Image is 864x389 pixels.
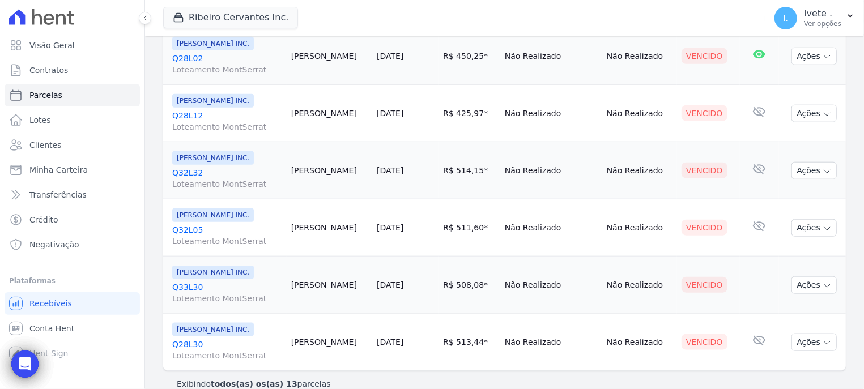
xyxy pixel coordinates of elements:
[29,323,74,334] span: Conta Hent
[791,219,837,237] button: Ações
[602,257,677,314] td: Não Realizado
[172,53,282,75] a: Q28L02Loteamento MontSerrat
[500,85,602,142] td: Não Realizado
[29,164,88,176] span: Minha Carteira
[29,189,87,200] span: Transferências
[287,28,372,85] td: [PERSON_NAME]
[287,314,372,371] td: [PERSON_NAME]
[804,19,841,28] p: Ver opções
[29,40,75,51] span: Visão Geral
[11,350,39,378] div: Open Intercom Messenger
[791,162,837,179] button: Ações
[172,37,254,50] span: [PERSON_NAME] INC.
[439,314,500,371] td: R$ 513,44
[377,166,403,175] a: [DATE]
[172,350,282,361] span: Loteamento MontSerrat
[29,214,58,225] span: Crédito
[377,223,403,232] a: [DATE]
[5,109,140,131] a: Lotes
[172,167,282,190] a: Q32L32Loteamento MontSerrat
[682,220,727,236] div: Vencido
[682,277,727,293] div: Vencido
[172,208,254,222] span: [PERSON_NAME] INC.
[500,28,602,85] td: Não Realizado
[682,163,727,178] div: Vencido
[377,109,403,118] a: [DATE]
[602,142,677,199] td: Não Realizado
[602,85,677,142] td: Não Realizado
[211,379,297,388] b: todos(as) os(as) 13
[439,85,500,142] td: R$ 425,97
[439,199,500,257] td: R$ 511,60
[172,266,254,279] span: [PERSON_NAME] INC.
[602,314,677,371] td: Não Realizado
[29,65,68,76] span: Contratos
[784,14,789,22] span: I.
[5,59,140,82] a: Contratos
[500,257,602,314] td: Não Realizado
[500,314,602,371] td: Não Realizado
[172,224,282,247] a: Q32L05Loteamento MontSerrat
[287,142,372,199] td: [PERSON_NAME]
[377,52,403,61] a: [DATE]
[9,274,135,288] div: Plataformas
[791,276,837,294] button: Ações
[500,142,602,199] td: Não Realizado
[172,178,282,190] span: Loteamento MontSerrat
[682,48,727,64] div: Vencido
[804,8,841,19] p: Ivete .
[439,257,500,314] td: R$ 508,08
[172,94,254,108] span: [PERSON_NAME] INC.
[5,183,140,206] a: Transferências
[682,105,727,121] div: Vencido
[5,292,140,315] a: Recebíveis
[5,317,140,340] a: Conta Hent
[377,280,403,289] a: [DATE]
[287,199,372,257] td: [PERSON_NAME]
[602,28,677,85] td: Não Realizado
[5,233,140,256] a: Negativação
[163,7,298,28] button: Ribeiro Cervantes Inc.
[5,159,140,181] a: Minha Carteira
[172,151,254,165] span: [PERSON_NAME] INC.
[439,142,500,199] td: R$ 514,15
[791,334,837,351] button: Ações
[5,34,140,57] a: Visão Geral
[29,114,51,126] span: Lotes
[287,257,372,314] td: [PERSON_NAME]
[765,2,864,34] button: I. Ivete . Ver opções
[287,85,372,142] td: [PERSON_NAME]
[172,110,282,132] a: Q28L12Loteamento MontSerrat
[172,121,282,132] span: Loteamento MontSerrat
[791,48,837,65] button: Ações
[5,208,140,231] a: Crédito
[29,139,61,151] span: Clientes
[29,89,62,101] span: Parcelas
[682,334,727,350] div: Vencido
[377,337,403,347] a: [DATE]
[29,239,79,250] span: Negativação
[172,339,282,361] a: Q28L30Loteamento MontSerrat
[172,323,254,336] span: [PERSON_NAME] INC.
[172,281,282,304] a: Q33L30Loteamento MontSerrat
[500,199,602,257] td: Não Realizado
[5,134,140,156] a: Clientes
[439,28,500,85] td: R$ 450,25
[172,64,282,75] span: Loteamento MontSerrat
[602,199,677,257] td: Não Realizado
[29,298,72,309] span: Recebíveis
[791,105,837,122] button: Ações
[5,84,140,106] a: Parcelas
[172,293,282,304] span: Loteamento MontSerrat
[172,236,282,247] span: Loteamento MontSerrat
